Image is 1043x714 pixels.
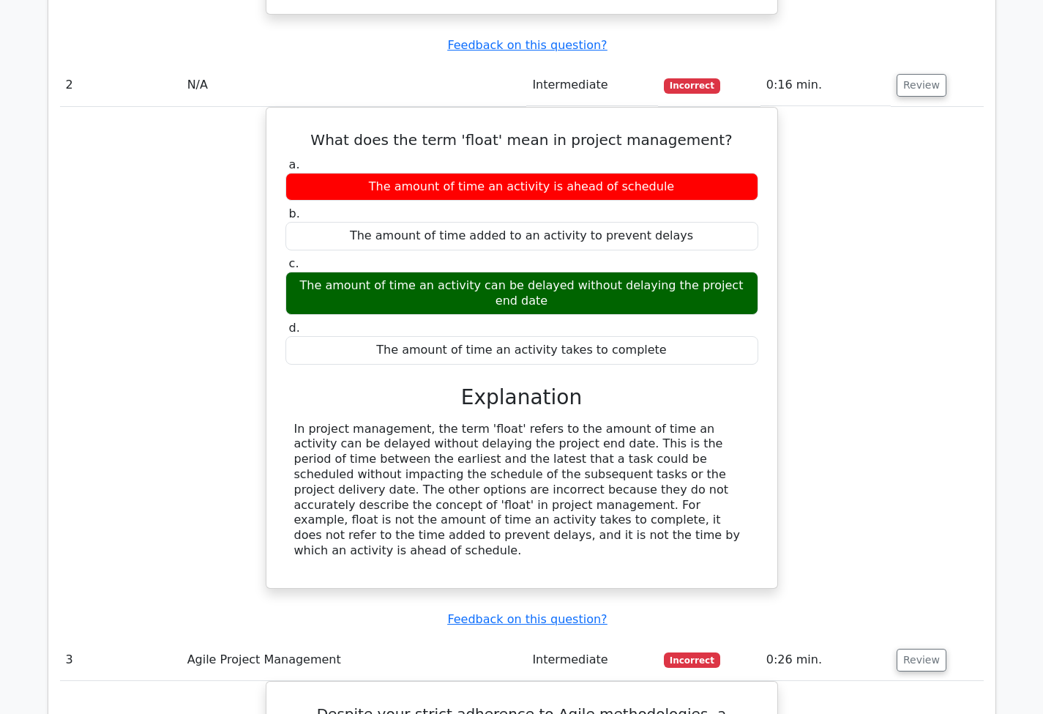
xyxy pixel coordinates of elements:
[285,336,758,365] div: The amount of time an activity takes to complete
[526,64,658,106] td: Intermediate
[284,131,760,149] h5: What does the term 'float' mean in project management?
[285,173,758,201] div: The amount of time an activity is ahead of schedule
[60,64,182,106] td: 2
[447,38,607,52] a: Feedback on this question?
[760,639,891,681] td: 0:26 min.
[289,256,299,270] span: c.
[289,207,300,220] span: b.
[294,385,749,410] h3: Explanation
[285,222,758,250] div: The amount of time added to an activity to prevent delays
[285,272,758,316] div: The amount of time an activity can be delayed without delaying the project end date
[289,157,300,171] span: a.
[60,639,182,681] td: 3
[664,652,720,667] span: Incorrect
[289,321,300,335] span: d.
[897,649,946,672] button: Review
[897,74,946,97] button: Review
[760,64,891,106] td: 0:16 min.
[664,78,720,93] span: Incorrect
[447,612,607,626] a: Feedback on this question?
[526,639,658,681] td: Intermediate
[294,422,749,559] div: In project management, the term 'float' refers to the amount of time an activity can be delayed w...
[182,639,527,681] td: Agile Project Management
[182,64,527,106] td: N/A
